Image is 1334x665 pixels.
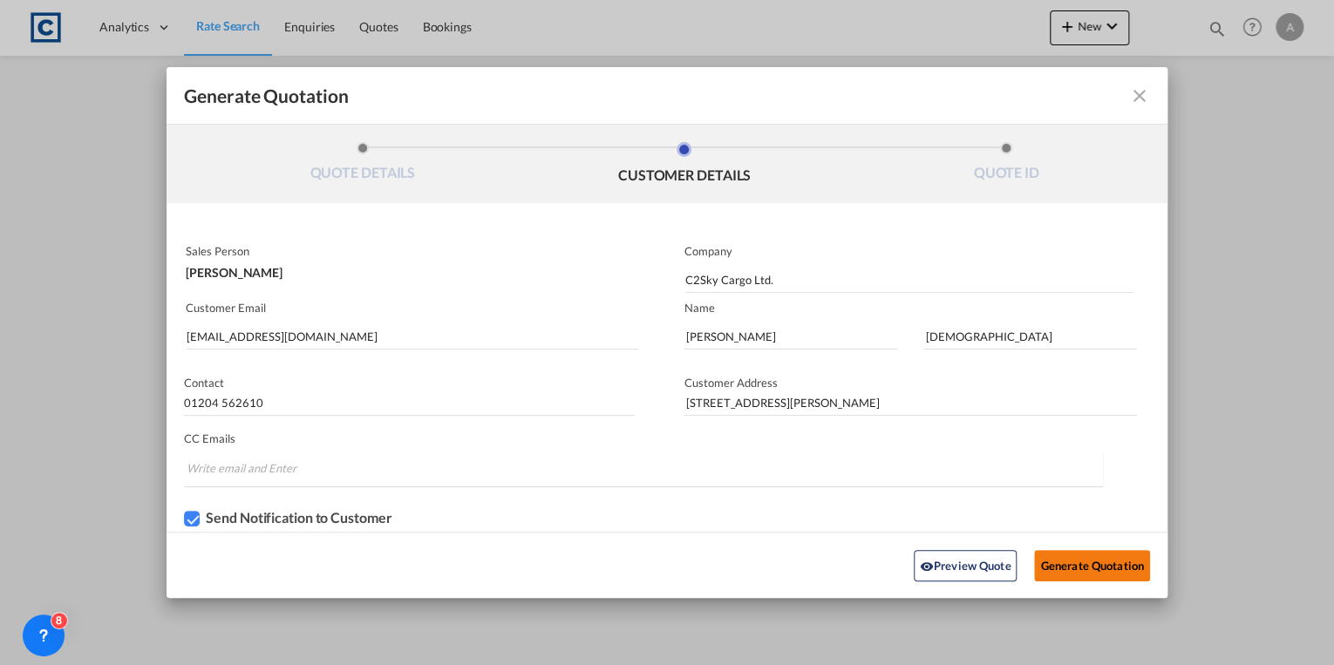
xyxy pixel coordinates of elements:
[184,510,391,527] md-checkbox: Checkbox No Ink
[523,142,845,189] li: CUSTOMER DETAILS
[187,454,317,482] input: Chips input.
[846,142,1167,189] li: QUOTE ID
[1034,550,1149,581] button: Generate Quotation
[187,323,638,349] input: Search by Customer Name/Email Id/Company
[184,431,1103,445] p: CC Emails
[684,390,1137,416] input: Customer Address
[206,510,391,526] div: Send Notification to Customer
[684,376,778,390] span: Customer Address
[186,258,634,279] div: [PERSON_NAME]
[923,323,1136,349] input: Last Name
[684,301,1167,315] p: Name
[914,550,1018,581] button: icon-eyePreview Quote
[685,267,1133,293] input: Company Name
[201,142,523,189] li: QUOTE DETAILS
[684,244,1133,258] p: Company
[186,244,634,258] p: Sales Person
[184,376,635,390] p: Contact
[184,85,348,107] span: Generate Quotation
[186,301,638,315] p: Customer Email
[184,452,1103,486] md-chips-wrap: Chips container. Enter the text area, then type text, and press enter to add a chip.
[167,67,1167,598] md-dialog: Generate QuotationQUOTE ...
[684,323,897,349] input: First Name
[184,390,635,416] input: Contact Number
[1129,85,1150,106] md-icon: icon-close fg-AAA8AD cursor m-0
[920,560,934,573] md-icon: icon-eye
